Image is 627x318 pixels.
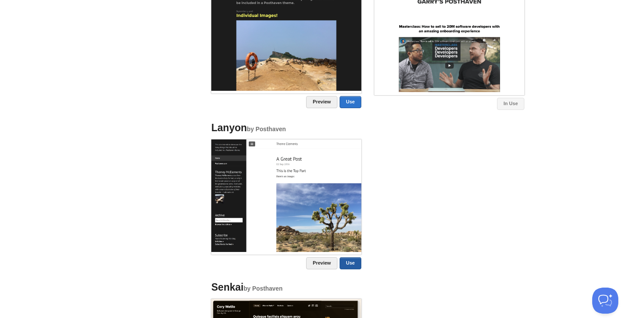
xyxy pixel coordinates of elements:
[243,285,283,292] small: by Posthaven
[306,257,337,269] a: Preview
[211,123,361,133] h4: Lanyon
[340,257,361,269] a: Use
[211,139,361,252] img: Screenshot
[306,96,337,108] a: Preview
[592,288,618,314] iframe: Help Scout Beacon - Open
[497,98,524,110] a: In Use
[211,282,361,293] h4: Senkai
[340,96,361,108] a: Use
[247,126,286,132] small: by Posthaven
